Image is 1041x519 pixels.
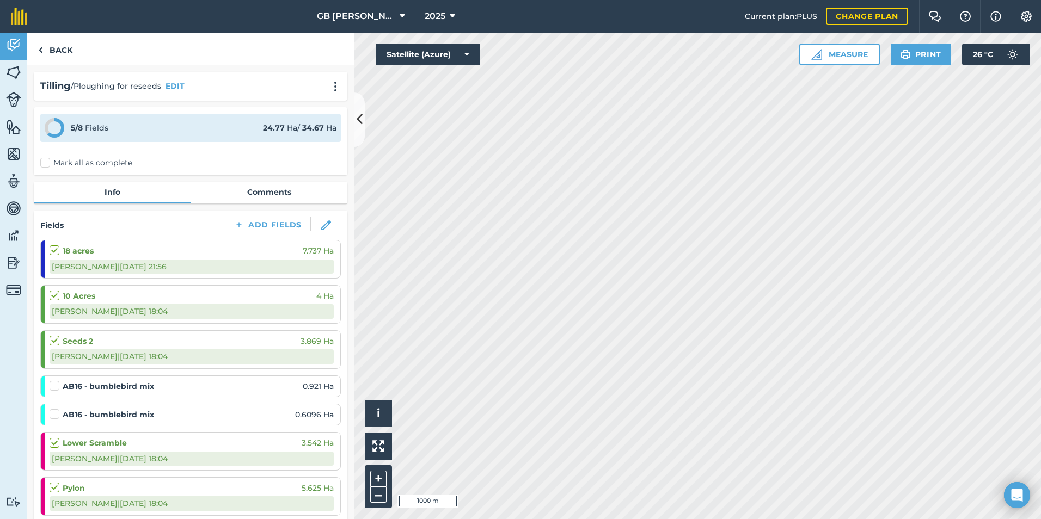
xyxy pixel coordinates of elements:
[1020,11,1033,22] img: A cog icon
[166,80,185,92] button: EDIT
[6,37,21,53] img: svg+xml;base64,PD94bWwgdmVyc2lvbj0iMS4wIiBlbmNvZGluZz0idXRmLTgiPz4KPCEtLSBHZW5lcmF0b3I6IEFkb2JlIE...
[6,282,21,298] img: svg+xml;base64,PD94bWwgdmVyc2lvbj0iMS4wIiBlbmNvZGluZz0idXRmLTgiPz4KPCEtLSBHZW5lcmF0b3I6IEFkb2JlIE...
[6,255,21,271] img: svg+xml;base64,PD94bWwgdmVyc2lvbj0iMS4wIiBlbmNvZGluZz0idXRmLTgiPz4KPCEtLSBHZW5lcmF0b3I6IEFkb2JlIE...
[1002,44,1024,65] img: svg+xml;base64,PD94bWwgdmVyc2lvbj0iMS4wIiBlbmNvZGluZz0idXRmLTgiPz4KPCEtLSBHZW5lcmF0b3I6IEFkb2JlIE...
[973,44,993,65] span: 26 ° C
[263,122,336,134] div: Ha / Ha
[63,482,85,494] strong: Pylon
[303,245,334,257] span: 7.737 Ha
[826,8,908,25] a: Change plan
[377,406,380,420] span: i
[263,123,285,133] strong: 24.77
[811,49,822,60] img: Ruler icon
[799,44,880,65] button: Measure
[6,497,21,507] img: svg+xml;base64,PD94bWwgdmVyc2lvbj0iMS4wIiBlbmNvZGluZz0idXRmLTgiPz4KPCEtLSBHZW5lcmF0b3I6IEFkb2JlIE...
[6,119,21,135] img: svg+xml;base64,PHN2ZyB4bWxucz0iaHR0cDovL3d3dy53My5vcmcvMjAwMC9zdmciIHdpZHRoPSI1NiIgaGVpZ2h0PSI2MC...
[301,335,334,347] span: 3.869 Ha
[370,471,387,487] button: +
[329,81,342,92] img: svg+xml;base64,PHN2ZyB4bWxucz0iaHR0cDovL3d3dy53My5vcmcvMjAwMC9zdmciIHdpZHRoPSIyMCIgaGVpZ2h0PSIyNC...
[745,10,817,22] span: Current plan : PLUS
[71,122,108,134] div: Fields
[40,78,71,94] h2: Tilling
[50,452,334,466] div: [PERSON_NAME] | [DATE] 18:04
[302,482,334,494] span: 5.625 Ha
[50,304,334,318] div: [PERSON_NAME] | [DATE] 18:04
[321,220,331,230] img: svg+xml;base64,PHN2ZyB3aWR0aD0iMTgiIGhlaWdodD0iMTgiIHZpZXdCb3g9IjAgMCAxOCAxOCIgZmlsbD0ibm9uZSIgeG...
[316,290,334,302] span: 4 Ha
[6,173,21,189] img: svg+xml;base64,PD94bWwgdmVyc2lvbj0iMS4wIiBlbmNvZGluZz0idXRmLTgiPz4KPCEtLSBHZW5lcmF0b3I6IEFkb2JlIE...
[6,200,21,217] img: svg+xml;base64,PD94bWwgdmVyc2lvbj0iMS4wIiBlbmNvZGluZz0idXRmLTgiPz4KPCEtLSBHZW5lcmF0b3I6IEFkb2JlIE...
[63,409,154,421] strong: AB16 - bumblebird mix
[6,64,21,81] img: svg+xml;base64,PHN2ZyB4bWxucz0iaHR0cDovL3d3dy53My5vcmcvMjAwMC9zdmciIHdpZHRoPSI1NiIgaGVpZ2h0PSI2MC...
[990,10,1001,23] img: svg+xml;base64,PHN2ZyB4bWxucz0iaHR0cDovL3d3dy53My5vcmcvMjAwMC9zdmciIHdpZHRoPSIxNyIgaGVpZ2h0PSIxNy...
[295,409,334,421] span: 0.6096 Ha
[6,227,21,244] img: svg+xml;base64,PD94bWwgdmVyc2lvbj0iMS4wIiBlbmNvZGluZz0idXRmLTgiPz4KPCEtLSBHZW5lcmF0b3I6IEFkb2JlIE...
[317,10,395,23] span: GB [PERSON_NAME] Farms
[891,44,952,65] button: Print
[63,290,95,302] strong: 10 Acres
[11,8,27,25] img: fieldmargin Logo
[63,437,127,449] strong: Lower Scramble
[425,10,445,23] span: 2025
[50,349,334,363] div: [PERSON_NAME] | [DATE] 18:04
[302,437,334,449] span: 3.542 Ha
[71,80,161,92] span: / Ploughing for reseeds
[63,335,93,347] strong: Seeds 2
[302,123,324,133] strong: 34.67
[71,123,83,133] strong: 5 / 8
[40,157,132,169] label: Mark all as complete
[901,48,911,61] img: svg+xml;base64,PHN2ZyB4bWxucz0iaHR0cDovL3d3dy53My5vcmcvMjAwMC9zdmciIHdpZHRoPSIxOSIgaGVpZ2h0PSIyNC...
[6,92,21,107] img: svg+xml;base64,PD94bWwgdmVyc2lvbj0iMS4wIiBlbmNvZGluZz0idXRmLTgiPz4KPCEtLSBHZW5lcmF0b3I6IEFkb2JlIE...
[370,487,387,503] button: –
[50,496,334,510] div: [PERSON_NAME] | [DATE] 18:04
[38,44,43,57] img: svg+xml;base64,PHN2ZyB4bWxucz0iaHR0cDovL3d3dy53My5vcmcvMjAwMC9zdmciIHdpZHRoPSI5IiBoZWlnaHQ9IjI0Ii...
[34,182,191,202] a: Info
[928,11,941,22] img: Two speech bubbles overlapping with the left bubble in the forefront
[303,380,334,392] span: 0.921 Ha
[6,146,21,162] img: svg+xml;base64,PHN2ZyB4bWxucz0iaHR0cDovL3d3dy53My5vcmcvMjAwMC9zdmciIHdpZHRoPSI1NiIgaGVpZ2h0PSI2MC...
[63,380,154,392] strong: AB16 - bumblebird mix
[191,182,347,202] a: Comments
[225,217,310,232] button: Add Fields
[365,400,392,427] button: i
[1004,482,1030,508] div: Open Intercom Messenger
[962,44,1030,65] button: 26 °C
[27,33,83,65] a: Back
[50,259,334,274] div: [PERSON_NAME] | [DATE] 21:56
[959,11,972,22] img: A question mark icon
[372,440,384,452] img: Four arrows, one pointing top left, one top right, one bottom right and the last bottom left
[40,219,64,231] h4: Fields
[63,245,94,257] strong: 18 acres
[376,44,480,65] button: Satellite (Azure)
